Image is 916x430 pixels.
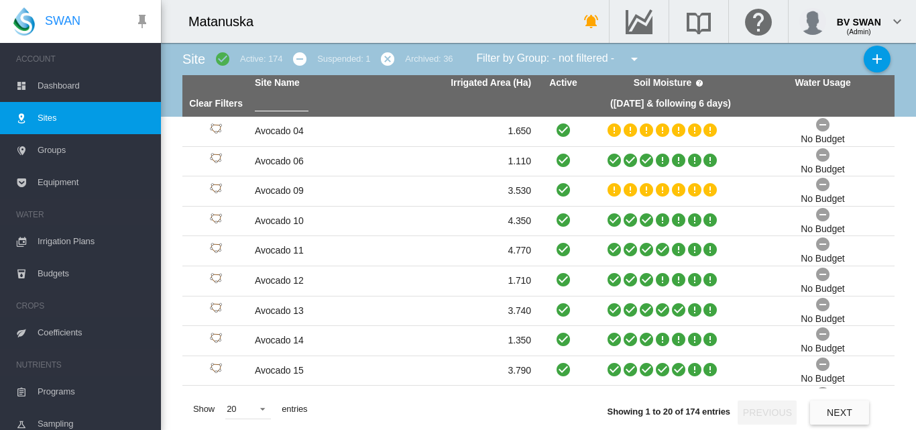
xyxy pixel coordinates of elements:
[578,8,605,35] button: icon-bell-ring
[466,46,652,72] div: Filter by Group: - not filtered -
[869,51,885,67] md-icon: icon-plus
[405,53,453,65] div: Archived: 36
[864,46,891,72] button: Add New Site, define start date
[608,407,730,417] span: Showing 1 to 20 of 174 entries
[249,266,393,296] td: Avocado 12
[393,356,536,386] td: 3.790
[227,404,236,414] div: 20
[536,75,590,91] th: Active
[393,326,536,356] td: 1.350
[38,166,150,199] span: Equipment
[738,400,797,425] button: Previous
[188,12,266,31] div: Matanuska
[801,193,844,206] div: No Budget
[393,297,536,326] td: 3.740
[45,13,80,30] span: SWAN
[249,147,393,176] td: Avocado 06
[182,147,895,177] tr: Site Id: 17418 Avocado 06 1.110 No Budget
[249,176,393,206] td: Avocado 09
[583,13,599,30] md-icon: icon-bell-ring
[847,28,871,36] span: (Admin)
[683,13,715,30] md-icon: Search the knowledge base
[188,273,244,289] div: Site Id: 17427
[626,51,642,67] md-icon: icon-menu-down
[393,147,536,176] td: 1.110
[393,266,536,296] td: 1.710
[134,13,150,30] md-icon: icon-pin
[590,91,751,117] th: ([DATE] & following 6 days)
[801,282,844,296] div: No Budget
[691,75,707,91] md-icon: icon-help-circle
[208,333,224,349] img: 1.svg
[317,53,370,65] div: Suspended: 1
[188,333,244,349] div: Site Id: 17433
[393,176,536,206] td: 3.530
[590,75,751,91] th: Soil Moisture
[188,153,244,169] div: Site Id: 17418
[189,98,243,109] a: Clear Filters
[182,176,895,207] tr: Site Id: 10188 Avocado 09 3.530 No Budget
[16,204,150,225] span: WATER
[188,243,244,259] div: Site Id: 17424
[623,13,655,30] md-icon: Go to the Data Hub
[889,13,905,30] md-icon: icon-chevron-down
[182,207,895,237] tr: Site Id: 17421 Avocado 10 4.350 No Budget
[188,183,244,199] div: Site Id: 10188
[182,236,895,266] tr: Site Id: 17424 Avocado 11 4.770 No Budget
[208,153,224,169] img: 1.svg
[393,236,536,266] td: 4.770
[801,313,844,326] div: No Budget
[621,46,648,72] button: icon-menu-down
[249,326,393,356] td: Avocado 14
[215,51,231,67] md-icon: icon-checkbox-marked-circle
[742,13,775,30] md-icon: Click here for help
[38,102,150,134] span: Sites
[801,372,844,386] div: No Budget
[208,123,224,140] img: 1.svg
[182,356,895,386] tr: Site Id: 17436 Avocado 15 3.790 No Budget
[276,398,312,421] span: entries
[393,207,536,236] td: 4.350
[292,51,308,67] md-icon: icon-minus-circle
[249,117,393,146] td: Avocado 04
[16,295,150,317] span: CROPS
[188,303,244,319] div: Site Id: 17430
[393,117,536,146] td: 1.650
[182,117,895,147] tr: Site Id: 10190 Avocado 04 1.650 No Budget
[208,183,224,199] img: 1.svg
[13,7,35,36] img: SWAN-Landscape-Logo-Colour-drop.png
[393,75,536,91] th: Irrigated Area (Ha)
[38,70,150,102] span: Dashboard
[16,48,150,70] span: ACCOUNT
[208,363,224,379] img: 1.svg
[38,376,150,408] span: Programs
[188,398,220,421] span: Show
[799,8,826,35] img: profile.jpg
[801,133,844,146] div: No Budget
[249,356,393,386] td: Avocado 15
[801,342,844,356] div: No Budget
[801,163,844,176] div: No Budget
[182,52,205,66] span: Site
[182,386,895,416] tr: Site Id: 17439 Avocado 16 2.900 No Budget
[240,53,282,65] div: Active: 174
[182,266,895,297] tr: Site Id: 17427 Avocado 12 1.710 No Budget
[208,243,224,259] img: 1.svg
[188,123,244,140] div: Site Id: 10190
[751,75,895,91] th: Water Usage
[208,303,224,319] img: 1.svg
[249,75,393,91] th: Site Name
[188,363,244,379] div: Site Id: 17436
[801,223,844,236] div: No Budget
[393,386,536,415] td: 2.900
[38,225,150,258] span: Irrigation Plans
[16,354,150,376] span: NUTRIENTS
[249,207,393,236] td: Avocado 10
[249,297,393,326] td: Avocado 13
[38,134,150,166] span: Groups
[182,297,895,327] tr: Site Id: 17430 Avocado 13 3.740 No Budget
[208,213,224,229] img: 1.svg
[188,213,244,229] div: Site Id: 17421
[837,10,881,23] div: BV SWAN
[249,386,393,415] td: Avocado 16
